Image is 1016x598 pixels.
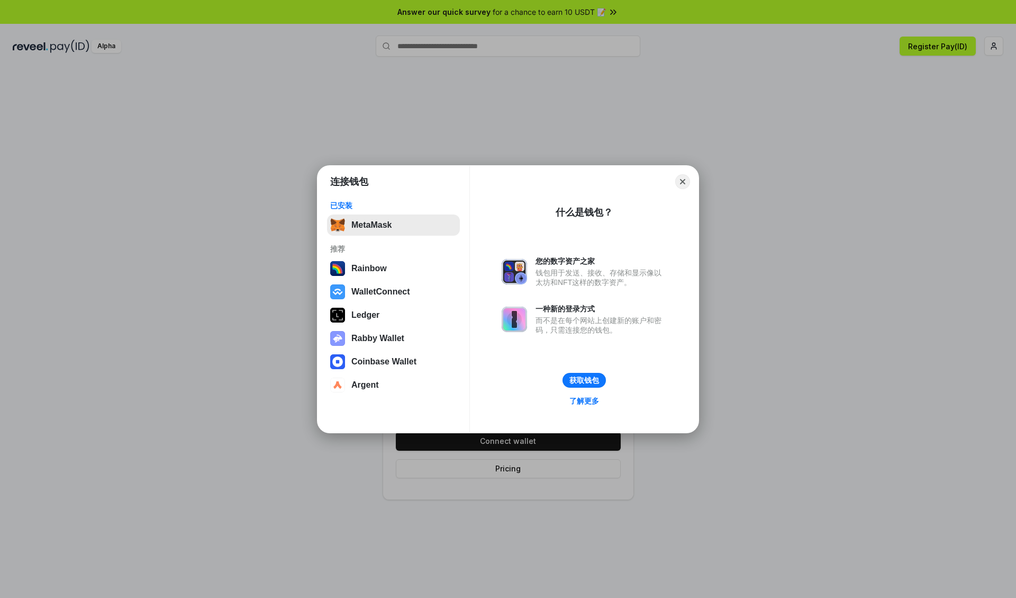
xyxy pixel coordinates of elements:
[327,258,460,279] button: Rainbow
[330,201,457,210] div: 已安装
[536,316,667,335] div: 而不是在每个网站上创建新的账户和密码，只需连接您的钱包。
[327,305,460,326] button: Ledger
[330,378,345,392] img: svg+xml,%3Csvg%20width%3D%2228%22%20height%3D%2228%22%20viewBox%3D%220%200%2028%2028%22%20fill%3D...
[351,334,404,343] div: Rabby Wallet
[330,218,345,233] img: svg+xml,%3Csvg%20fill%3D%22none%22%20height%3D%2233%22%20viewBox%3D%220%200%2035%2033%22%20width%...
[351,310,379,320] div: Ledger
[536,304,667,314] div: 一种新的登录方式
[502,259,527,284] img: svg+xml,%3Csvg%20xmlns%3D%22http%3A%2F%2Fwww.w3.org%2F2000%2Fsvg%22%20fill%3D%22none%22%20viewBox...
[569,376,599,385] div: 获取钱包
[351,220,392,230] div: MetaMask
[536,256,667,266] div: 您的数字资产之家
[330,354,345,369] img: svg+xml,%3Csvg%20width%3D%2228%22%20height%3D%2228%22%20viewBox%3D%220%200%2028%2028%22%20fill%3D...
[330,261,345,276] img: svg+xml,%3Csvg%20width%3D%22120%22%20height%3D%22120%22%20viewBox%3D%220%200%20120%20120%22%20fil...
[563,373,606,388] button: 获取钱包
[330,244,457,254] div: 推荐
[536,268,667,287] div: 钱包用于发送、接收、存储和显示像以太坊和NFT这样的数字资产。
[351,380,379,390] div: Argent
[675,174,690,189] button: Close
[556,206,613,219] div: 什么是钱包？
[327,281,460,302] button: WalletConnect
[351,287,410,297] div: WalletConnect
[327,328,460,349] button: Rabby Wallet
[330,308,345,323] img: svg+xml,%3Csvg%20xmlns%3D%22http%3A%2F%2Fwww.w3.org%2F2000%2Fsvg%22%20width%3D%2228%22%20height%3...
[330,175,368,188] h1: 连接钱包
[351,264,387,273] div: Rainbow
[327,374,460,396] button: Argent
[569,396,599,406] div: 了解更多
[563,394,605,408] a: 了解更多
[327,215,460,236] button: MetaMask
[502,307,527,332] img: svg+xml,%3Csvg%20xmlns%3D%22http%3A%2F%2Fwww.w3.org%2F2000%2Fsvg%22%20fill%3D%22none%22%20viewBox...
[351,357,416,367] div: Coinbase Wallet
[330,284,345,299] img: svg+xml,%3Csvg%20width%3D%2228%22%20height%3D%2228%22%20viewBox%3D%220%200%2028%2028%22%20fill%3D...
[330,331,345,346] img: svg+xml,%3Csvg%20xmlns%3D%22http%3A%2F%2Fwww.w3.org%2F2000%2Fsvg%22%20fill%3D%22none%22%20viewBox...
[327,351,460,372] button: Coinbase Wallet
